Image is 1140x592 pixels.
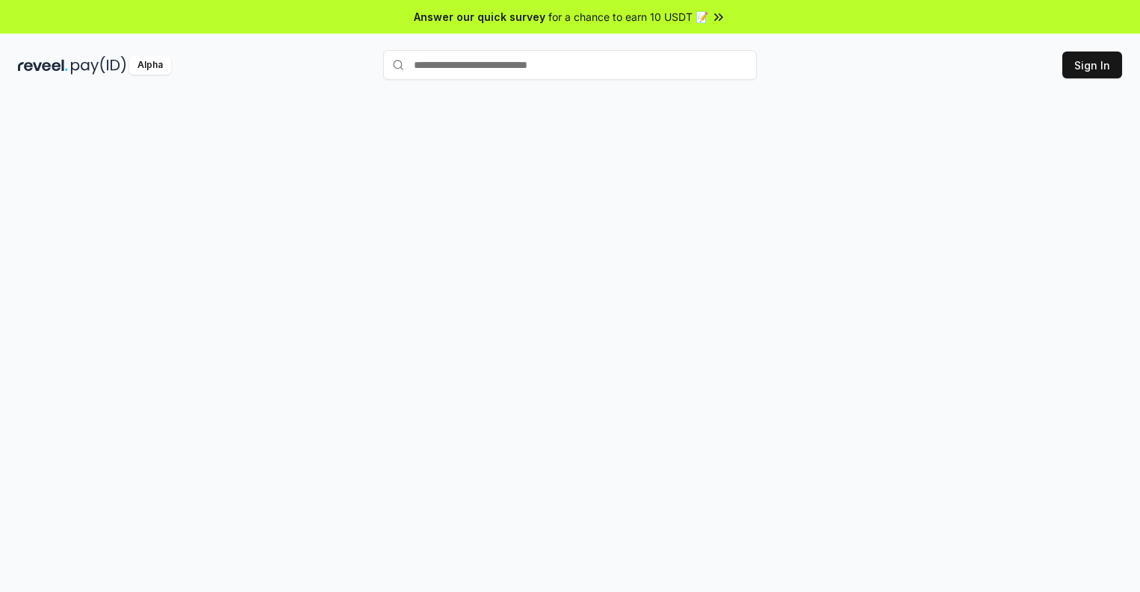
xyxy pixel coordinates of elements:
[548,9,708,25] span: for a chance to earn 10 USDT 📝
[1062,52,1122,78] button: Sign In
[414,9,545,25] span: Answer our quick survey
[129,56,171,75] div: Alpha
[71,56,126,75] img: pay_id
[18,56,68,75] img: reveel_dark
